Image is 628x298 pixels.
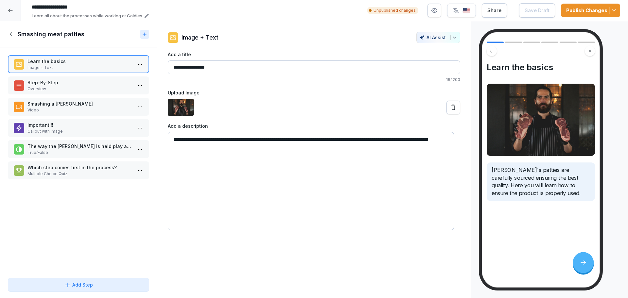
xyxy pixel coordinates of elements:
button: AI Assist [416,32,460,43]
p: [PERSON_NAME]´s patties are carefully sourced ensuring the best quality. Here you will learn how ... [492,166,590,197]
p: True/False [27,150,132,156]
div: Save Draft [525,7,549,14]
button: Share [482,3,507,18]
img: Image and Text preview image [487,84,595,156]
img: us.svg [462,8,470,14]
label: Add a title [168,51,460,58]
div: AI Assist [419,35,457,40]
p: Multiple Choice Quiz [27,171,132,177]
div: Smashing a [PERSON_NAME]Video [8,98,149,116]
div: Share [487,7,501,14]
button: Publish Changes [561,4,620,17]
p: Image + Text [27,65,132,71]
p: Step-By-Step [27,79,132,86]
div: Step-By-StepOverview [8,76,149,94]
div: Publish Changes [566,7,615,14]
button: Add Step [8,278,149,292]
div: Learn the basicsImage + Text [8,55,149,73]
p: Important!!! [27,122,132,128]
p: Image + Text [182,33,218,42]
p: 16 / 200 [168,77,460,83]
div: Which step comes first in the process?Multiple Choice Quiz [8,161,149,179]
p: Learn the basics [27,58,132,65]
p: Learn all about the processes while working at Goldies [32,13,142,19]
h4: Learn the basics [487,62,595,72]
p: Which step comes first in the process? [27,164,132,171]
p: Unpublished changes [374,8,416,13]
p: Video [27,107,132,113]
p: Callout with Image [27,128,132,134]
img: eji999v07me35gfa67lrbynt.png [168,99,194,116]
label: Upload Image [168,89,460,96]
label: Add a description [168,123,460,129]
p: The way the [PERSON_NAME] is held play a big role in a perfectly smashed burger? [27,143,132,150]
p: Overview [27,86,132,92]
button: Save Draft [519,3,555,18]
p: Smashing a [PERSON_NAME] [27,100,132,107]
h1: Smashing meat patties [18,30,84,38]
div: Important!!!Callout with Image [8,119,149,137]
div: The way the [PERSON_NAME] is held play a big role in a perfectly smashed burger?True/False [8,140,149,158]
div: Add Step [64,281,93,288]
